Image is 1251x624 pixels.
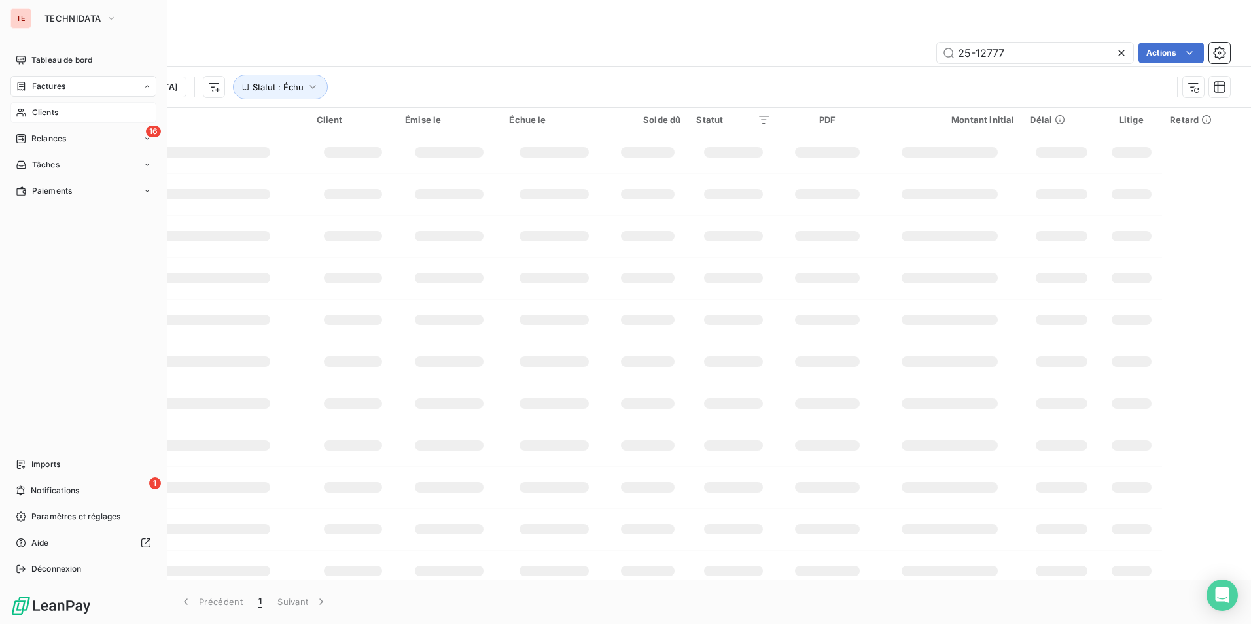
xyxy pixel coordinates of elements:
span: Tâches [32,159,60,171]
a: Imports [10,454,156,475]
div: Statut [696,114,770,125]
span: Relances [31,133,66,145]
button: Actions [1138,43,1204,63]
span: Statut : Échu [253,82,304,92]
div: Délai [1030,114,1093,125]
img: Logo LeanPay [10,595,92,616]
span: Factures [32,80,65,92]
button: Statut : Échu [233,75,328,99]
div: PDF [786,114,869,125]
a: Tâches [10,154,156,175]
input: Rechercher [937,43,1133,63]
span: Aide [31,537,49,549]
span: Notifications [31,485,79,496]
a: Tableau de bord [10,50,156,71]
span: Paramètres et réglages [31,511,120,523]
button: 1 [251,588,270,615]
span: Déconnexion [31,563,82,575]
a: 16Relances [10,128,156,149]
div: Client [317,114,390,125]
span: Tableau de bord [31,54,92,66]
div: Échue le [509,114,599,125]
button: Suivant [270,588,336,615]
span: Imports [31,459,60,470]
div: TE [10,8,31,29]
a: Paiements [10,181,156,201]
span: Clients [32,107,58,118]
span: 16 [146,126,161,137]
a: Clients [10,102,156,123]
a: Paramètres et réglages [10,506,156,527]
span: Paiements [32,185,72,197]
span: TECHNIDATA [44,13,101,24]
div: Émise le [405,114,493,125]
div: Open Intercom Messenger [1207,580,1238,611]
span: 1 [258,595,262,608]
a: Aide [10,532,156,553]
a: Factures [10,76,156,97]
span: 1 [149,477,161,489]
div: Litige [1108,114,1154,125]
div: Solde dû [614,114,680,125]
div: Montant initial [885,114,1015,125]
button: Précédent [171,588,251,615]
div: Retard [1170,114,1243,125]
